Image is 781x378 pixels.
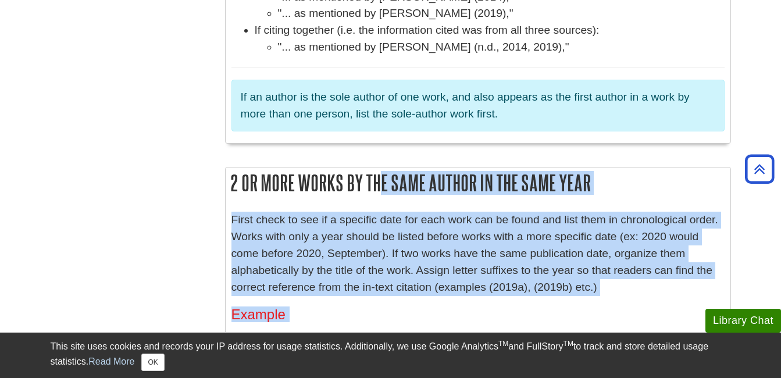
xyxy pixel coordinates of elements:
sup: TM [498,340,508,348]
div: This site uses cookies and records your IP address for usage statistics. Additionally, we use Goo... [51,340,731,371]
button: Close [141,354,164,371]
h2: 2 or More Works by the Same Author in the Same Year [226,167,730,198]
sup: TM [564,340,573,348]
a: Back to Top [741,161,778,177]
li: "... as mentioned by [PERSON_NAME] (2019)," [278,5,725,22]
h4: Example [231,307,725,322]
p: If an author is the sole author of one work, and also appears as the first author in a work by mo... [241,89,715,123]
p: First check to see if a specific date for each work can be found and list them in chronological o... [231,212,725,295]
button: Library Chat [705,309,781,333]
li: If citing together (i.e. the information cited was from all three sources): [255,22,725,56]
a: Read More [88,356,134,366]
li: "... as mentioned by [PERSON_NAME] (n.d., 2014, 2019)," [278,39,725,56]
